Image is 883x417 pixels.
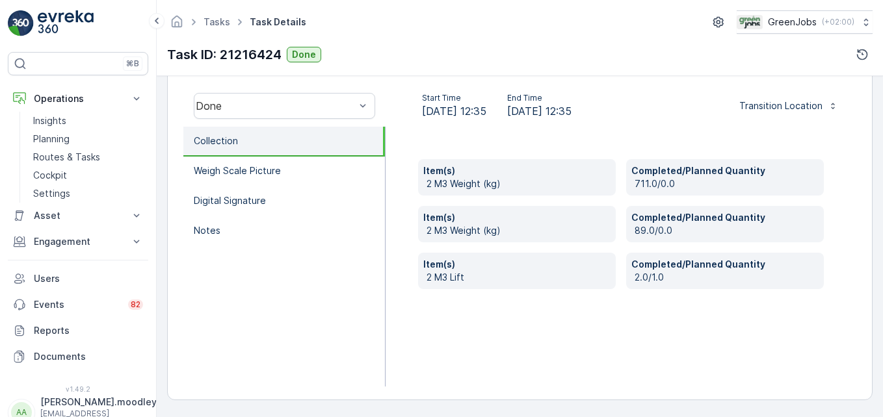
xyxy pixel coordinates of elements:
p: Operations [34,92,122,105]
span: [DATE] 12:35 [507,103,572,119]
img: Green_Jobs_Logo.png [737,15,763,29]
p: 2 M3 Weight (kg) [427,177,611,190]
p: 2 M3 Weight (kg) [427,224,611,237]
p: Users [34,272,143,285]
span: Task Details [247,16,309,29]
p: Cockpit [33,169,67,182]
p: Collection [194,134,238,147]
button: Asset [8,203,148,229]
button: Engagement [8,229,148,255]
p: [PERSON_NAME].moodley [40,396,157,409]
p: 89.0/0.0 [635,224,819,237]
p: Done [292,48,316,61]
a: Settings [28,184,148,203]
div: Done [196,100,355,112]
button: GreenJobs(+02:00) [737,10,873,34]
a: Routes & Tasks [28,148,148,166]
p: Digital Signature [194,194,266,207]
p: Asset [34,209,122,222]
a: Tasks [204,16,230,27]
p: Notes [194,224,220,237]
p: 2 M3 Lift [427,271,611,284]
img: logo_light-DOdMpM7g.png [38,10,94,36]
p: Engagement [34,235,122,248]
p: GreenJobs [768,16,817,29]
button: Operations [8,86,148,112]
img: logo [8,10,34,36]
a: Users [8,266,148,292]
p: Weigh Scale Picture [194,164,281,177]
span: [DATE] 12:35 [422,103,486,119]
a: Insights [28,112,148,130]
p: Documents [34,350,143,363]
p: ⌘B [126,58,139,69]
p: 82 [131,299,140,310]
p: 711.0/0.0 [635,177,819,190]
p: Item(s) [423,164,611,177]
p: Item(s) [423,211,611,224]
p: Completed/Planned Quantity [631,211,819,224]
button: Done [287,47,321,62]
p: Insights [33,114,66,127]
p: Task ID: 21216424 [167,45,282,64]
p: 2.0/1.0 [635,271,819,284]
a: Events82 [8,292,148,318]
a: Planning [28,130,148,148]
p: Events [34,298,120,311]
a: Cockpit [28,166,148,184]
button: Transition Location [731,95,846,116]
p: Routes & Tasks [33,151,100,164]
a: Homepage [170,19,184,31]
p: End Time [507,93,572,103]
p: Settings [33,187,70,200]
p: Start Time [422,93,486,103]
a: Documents [8,344,148,370]
p: Planning [33,133,70,145]
p: Transition Location [739,99,823,112]
span: v 1.49.2 [8,385,148,393]
p: ( +02:00 ) [822,17,854,27]
a: Reports [8,318,148,344]
p: Item(s) [423,258,611,271]
p: Completed/Planned Quantity [631,258,819,271]
p: Reports [34,324,143,337]
p: Completed/Planned Quantity [631,164,819,177]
